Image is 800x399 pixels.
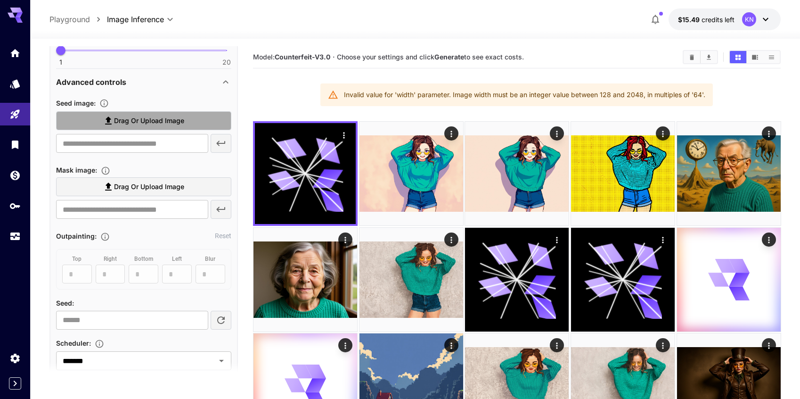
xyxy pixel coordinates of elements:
div: A seed image is required to use outpainting [56,249,231,290]
button: Select the method used to control the image generation process. Different schedulers influence ho... [91,339,108,349]
div: Usage [9,231,21,242]
div: Actions [761,126,776,141]
span: Seed : [56,299,74,307]
img: 2Q== [571,122,675,225]
img: Z [253,228,357,332]
b: Counterfeit-V3.0 [275,53,330,61]
div: Actions [550,338,564,352]
span: Seed image : [56,99,96,107]
img: 9k= [465,122,569,225]
b: Generate [434,53,464,61]
span: Model: [253,53,330,61]
img: 2Q== [359,228,463,332]
div: Models [9,78,21,90]
div: Actions [761,338,776,352]
div: Actions [444,338,458,352]
div: Clear ImagesDownload All [683,50,718,64]
span: Image Inference [107,14,164,25]
div: Actions [444,233,458,247]
button: Expand sidebar [9,377,21,390]
div: Actions [655,233,669,247]
button: Upload a mask image to define the area to edit, or use the Mask Editor to create one from your se... [97,166,114,175]
div: Actions [655,126,669,141]
div: Actions [550,233,564,247]
button: Show images in grid view [730,51,746,63]
div: Playground [9,108,21,120]
span: Choose your settings and click to see exact costs. [337,53,524,61]
label: Drag or upload image [56,177,231,197]
div: Actions [550,126,564,141]
div: Home [9,47,21,59]
span: Drag or upload image [114,181,184,193]
p: Advanced controls [56,76,126,88]
span: 20 [222,58,231,67]
nav: breadcrumb [49,14,107,25]
span: Drag or upload image [114,115,184,127]
div: Advanced controls [56,71,231,93]
img: 2Q== [677,122,781,225]
div: Library [9,136,21,148]
div: Show images in grid viewShow images in video viewShow images in list view [729,50,781,64]
div: KN [742,12,756,26]
div: Actions [655,338,669,352]
div: Settings [9,352,21,364]
p: · [333,51,335,63]
span: $15.49 [678,16,702,24]
div: Actions [444,126,458,141]
button: Upload a reference image to guide the result. This is needed for Image-to-Image or Inpainting. Su... [96,99,113,108]
div: Actions [336,128,351,142]
button: Extends the image boundaries in specified directions. [97,232,114,241]
button: Reset [215,231,231,241]
a: Playground [49,14,90,25]
button: Clear Images [684,51,700,63]
span: Scheduler : [56,339,91,347]
span: credits left [702,16,735,24]
button: Show images in video view [747,51,763,63]
button: Show images in list view [763,51,780,63]
button: Open [215,354,228,367]
div: Wallet [9,169,21,181]
span: Outpainting : [56,232,97,240]
div: Invalid value for 'width' parameter. Image width must be an integer value between 128 and 2048, i... [344,86,705,103]
img: 9k= [359,122,463,225]
button: $15.49322KN [669,8,781,30]
span: Mask image : [56,166,97,174]
label: Drag or upload image [56,111,231,131]
div: $15.49322 [678,15,735,25]
div: Actions [338,338,352,352]
div: API Keys [9,200,21,212]
div: Actions [761,233,776,247]
span: 1 [59,58,62,67]
div: Actions [338,233,352,247]
div: Seed Image is required! [56,164,231,223]
button: Download All [701,51,717,63]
